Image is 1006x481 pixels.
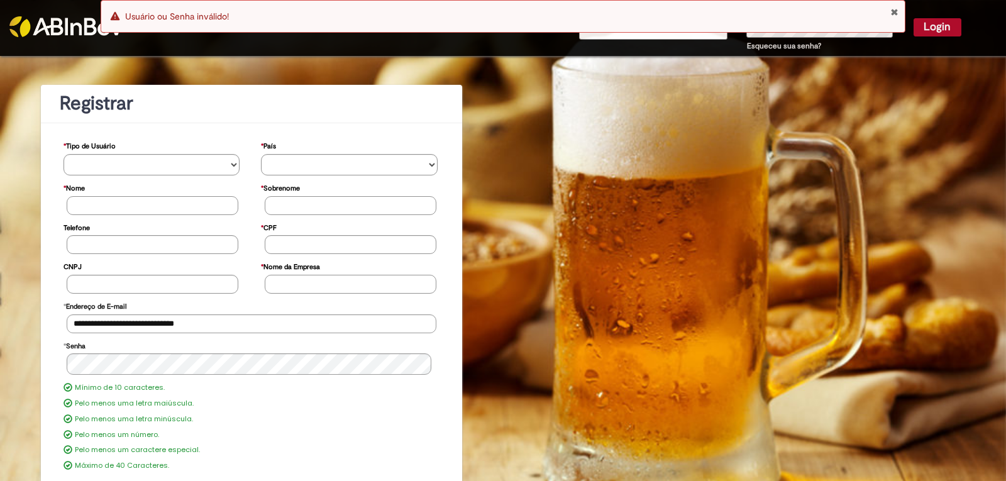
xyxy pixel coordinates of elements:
label: CNPJ [64,257,82,275]
button: Login [914,18,961,36]
label: Pelo menos uma letra minúscula. [75,414,193,424]
label: CPF [261,218,277,236]
label: Sobrenome [261,178,300,196]
label: Pelo menos um número. [75,430,159,440]
label: Telefone [64,218,90,236]
label: Pelo menos um caractere especial. [75,445,200,455]
h1: Registrar [60,93,443,114]
a: Esqueceu sua senha? [747,41,821,51]
img: ABInbev-white.png [9,16,123,37]
label: Mínimo de 10 caracteres. [75,383,165,393]
label: Senha [64,336,86,354]
label: Máximo de 40 Caracteres. [75,461,169,471]
span: Usuário ou Senha inválido! [125,11,229,22]
label: Endereço de E-mail [64,296,126,314]
button: Fechar Notificação [890,7,898,17]
label: Tipo de Usuário [64,136,116,154]
label: Nome [64,178,85,196]
label: País [261,136,276,154]
label: Pelo menos uma letra maiúscula. [75,399,194,409]
label: Nome da Empresa [261,257,320,275]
